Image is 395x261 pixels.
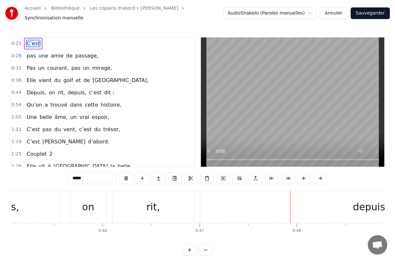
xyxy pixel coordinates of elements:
span: c’est [79,126,92,133]
span: du [93,126,101,133]
span: mirage, [92,64,113,72]
span: [GEOGRAPHIC_DATA], [92,77,149,84]
span: un [82,64,90,72]
span: pas [71,64,81,72]
span: de [66,52,73,59]
span: 0:25 [11,40,21,47]
span: 2 [49,150,53,158]
span: Elle [26,162,37,170]
div: 0:47 [195,228,204,234]
span: passage, [75,52,99,59]
span: Synchronisation manuelle [25,15,83,21]
span: d’abord. [87,138,110,145]
span: 1:19 [11,139,21,145]
span: un [38,64,45,72]
div: rit, [147,200,160,214]
span: vit [38,162,46,170]
span: la [110,162,115,170]
span: 1:25 [11,151,21,157]
a: Bibliothèque [51,5,80,12]
span: âme, [54,113,68,121]
span: [PERSON_NAME] [42,138,86,145]
div: depuis, [353,200,388,214]
span: 0:44 [11,89,21,96]
div: 0:48 [292,228,301,234]
span: de [83,77,91,84]
a: Accueil [25,5,41,12]
span: du [53,77,61,84]
span: vrai [79,113,90,121]
span: 1:12 [11,126,21,133]
span: vient [38,77,52,84]
span: trésor, [103,126,121,133]
span: pas [26,52,36,59]
span: courant, [47,64,70,72]
span: un [70,113,77,121]
span: Elle [26,77,37,84]
span: dit : [104,89,115,96]
span: golf [63,77,74,84]
span: a [44,101,49,109]
nav: breadcrumb [25,5,224,21]
span: depuis, [67,89,87,96]
span: 0:32 [11,65,21,71]
span: une [38,52,49,59]
span: 1:05 [11,114,21,120]
span: à [47,162,51,170]
button: Sauvegarder [351,7,390,19]
span: 1:26 [11,163,21,170]
div: on [82,200,94,214]
span: trouvé [50,101,68,109]
a: Les copains d'abord • [PERSON_NAME] [90,5,178,12]
button: Annuler [319,7,348,19]
span: belle [39,113,53,121]
span: Qu’on [26,101,43,109]
span: Une [26,113,38,121]
span: histoire, [100,101,122,109]
span: Pas [26,64,36,72]
span: 0:54 [11,102,21,108]
span: 0:26 [11,53,21,59]
span: pas [42,126,52,133]
span: vent, [63,126,77,133]
span: du [53,126,61,133]
div: Ouvrir le chat [368,235,387,255]
span: amie [50,52,64,59]
span: C’est [26,138,40,145]
span: dans [69,101,83,109]
span: espoir, [91,113,110,121]
span: 0:38 [11,77,21,84]
span: belle, [117,162,133,170]
span: Couplet [26,150,47,158]
span: on [48,89,56,96]
span: [GEOGRAPHIC_DATA] [53,162,108,170]
span: C’est [26,126,40,133]
span: et [75,77,82,84]
span: c’est [88,89,102,96]
span: C’est [26,40,40,47]
img: youka [5,7,18,20]
span: Depuis, [26,89,47,96]
div: 0:46 [98,228,107,234]
span: cette [84,101,99,109]
span: rit, [57,89,66,96]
